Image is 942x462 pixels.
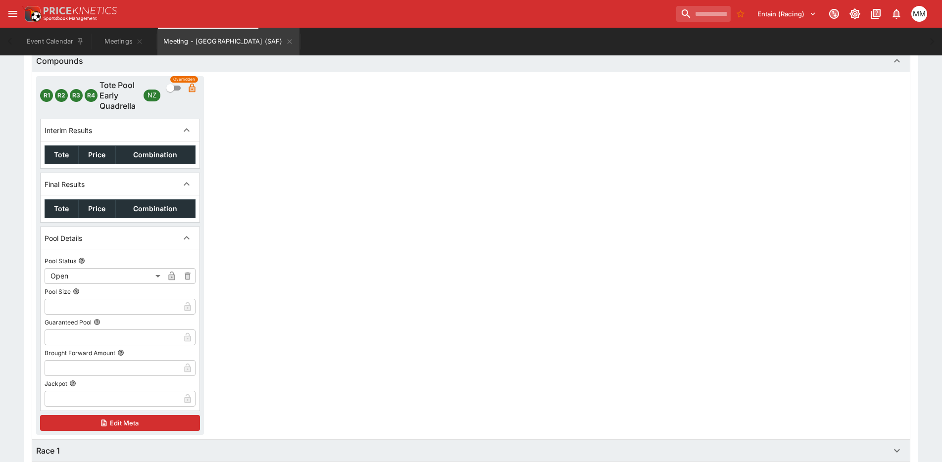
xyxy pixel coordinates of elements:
[45,379,67,388] p: Jackpot
[45,233,82,243] p: Pool Details
[22,4,42,24] img: PriceKinetics Logo
[676,6,731,22] input: search
[867,5,885,23] button: Documentation
[73,288,80,295] button: Pool Size
[825,5,843,23] button: Connected to PK
[908,3,930,25] button: Michela Marris
[45,268,164,284] div: Open
[78,200,116,218] th: Price
[45,318,92,326] p: Guaranteed Pool
[888,5,905,23] button: Notifications
[846,5,864,23] button: Toggle light/dark mode
[44,7,117,14] img: PriceKinetics
[733,6,748,22] button: No Bookmarks
[78,257,85,264] button: Pool Status
[173,76,195,83] span: Overridden
[69,380,76,387] button: Jackpot
[45,200,79,218] th: Tote
[99,80,144,111] h6: Tote Pool Early Quadrella
[45,349,115,357] p: Brought Forward Amount
[44,16,97,21] img: Sportsbook Management
[751,6,822,22] button: Select Tenant
[45,125,92,136] p: Interim Results
[157,28,299,55] button: Meeting - Greyville (SAF)
[36,55,83,67] h6: Compounds
[4,5,22,23] button: open drawer
[116,200,195,218] th: Combination
[72,92,80,99] strong: R 3
[36,445,60,457] h6: Race 1
[92,28,155,55] button: Meetings
[911,6,927,22] div: Michela Marris
[21,28,90,55] button: Event Calendar
[45,287,71,296] p: Pool Size
[116,146,195,164] th: Combination
[57,92,65,99] strong: R 2
[45,257,76,265] p: Pool Status
[78,146,116,164] th: Price
[144,91,160,100] span: NZ
[117,349,124,356] button: Brought Forward Amount
[45,179,85,189] p: Final Results
[94,319,100,325] button: Guaranteed Pool
[44,92,50,99] strong: R 1
[87,92,95,99] strong: R 4
[45,146,79,164] th: Tote
[40,415,200,431] button: Edit Meta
